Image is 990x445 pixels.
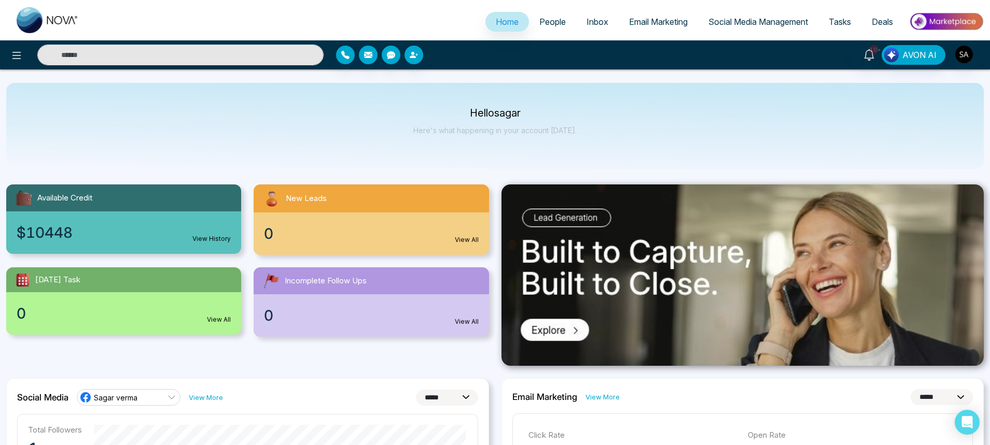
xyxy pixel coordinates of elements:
[189,393,223,403] a: View More
[902,49,937,61] span: AVON AI
[262,189,282,208] img: newLeads.svg
[955,410,980,435] div: Open Intercom Messenger
[857,45,882,63] a: 10+
[247,267,495,337] a: Incomplete Follow Ups0View All
[15,271,31,288] img: todayTask.svg
[818,12,861,32] a: Tasks
[455,317,479,326] a: View All
[285,275,367,287] span: Incomplete Follow Ups
[413,126,577,135] p: Here's what happening in your account [DATE].
[192,234,231,243] a: View History
[94,393,137,403] span: Sagar verma
[17,392,68,403] h2: Social Media
[501,184,984,366] img: .
[262,271,281,290] img: followUps.svg
[413,109,577,118] p: Hello sagar
[909,10,984,33] img: Market-place.gif
[528,429,737,441] p: Click Rate
[455,235,479,245] a: View All
[286,193,327,205] span: New Leads
[955,46,973,63] img: User Avatar
[629,17,688,27] span: Email Marketing
[585,392,620,402] a: View More
[587,17,608,27] span: Inbox
[529,12,576,32] a: People
[708,17,808,27] span: Social Media Management
[698,12,818,32] a: Social Media Management
[35,274,80,286] span: [DATE] Task
[748,429,957,441] p: Open Rate
[829,17,851,27] span: Tasks
[884,48,899,62] img: Lead Flow
[576,12,619,32] a: Inbox
[17,7,79,33] img: Nova CRM Logo
[496,17,519,27] span: Home
[247,184,495,255] a: New Leads0View All
[872,17,893,27] span: Deals
[882,45,945,65] button: AVON AI
[17,222,73,243] span: $10448
[539,17,566,27] span: People
[264,305,273,326] span: 0
[15,189,33,207] img: availableCredit.svg
[861,12,903,32] a: Deals
[485,12,529,32] a: Home
[207,315,231,324] a: View All
[512,392,577,402] h2: Email Marketing
[264,223,273,245] span: 0
[619,12,698,32] a: Email Marketing
[17,303,26,324] span: 0
[869,45,879,54] span: 10+
[37,192,92,204] span: Available Credit
[28,425,82,435] p: Total Followers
